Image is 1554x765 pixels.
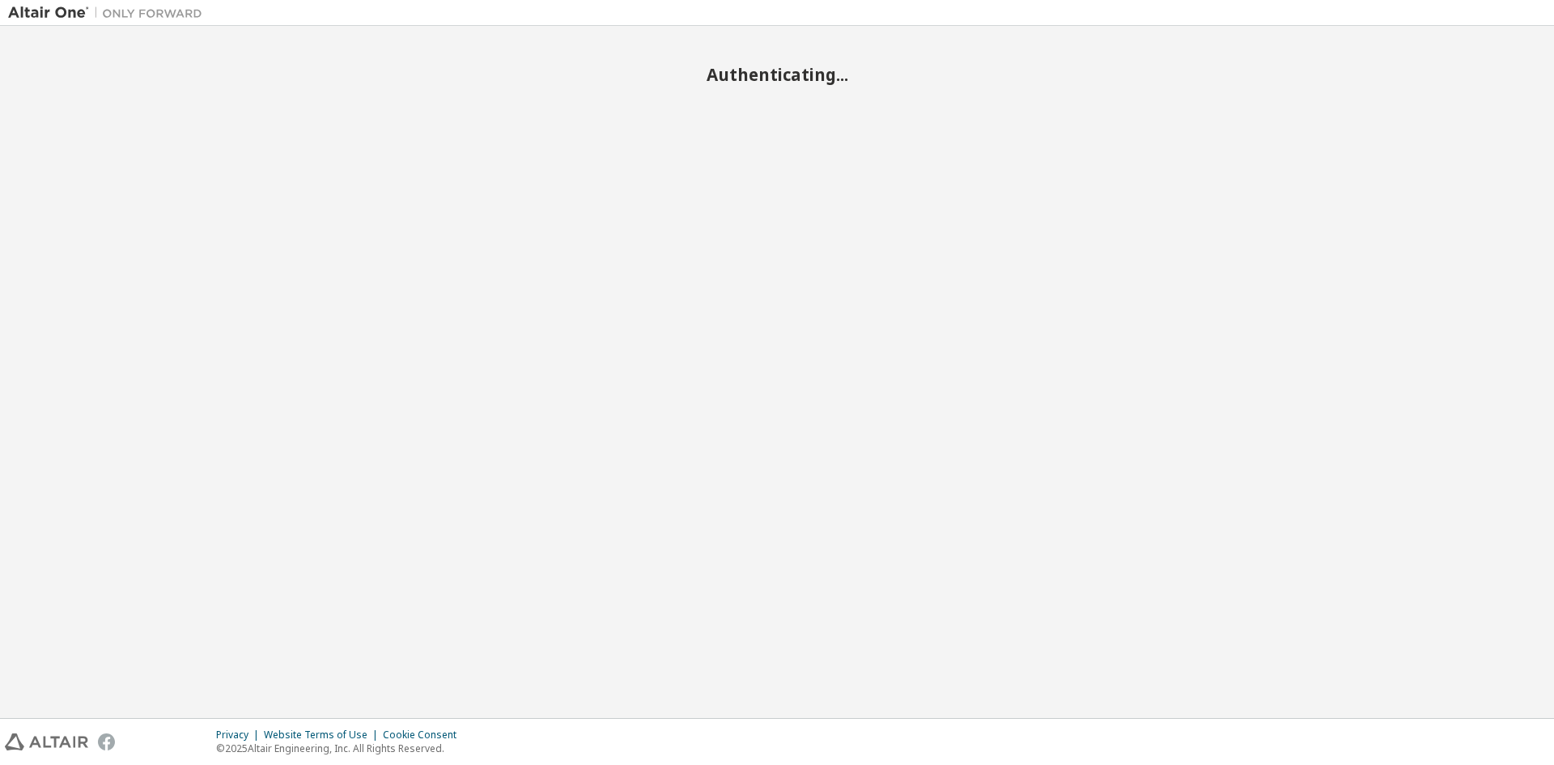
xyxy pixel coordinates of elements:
p: © 2025 Altair Engineering, Inc. All Rights Reserved. [216,742,466,755]
h2: Authenticating... [8,64,1546,85]
img: Altair One [8,5,210,21]
div: Website Terms of Use [264,729,383,742]
div: Privacy [216,729,264,742]
img: facebook.svg [98,733,115,750]
div: Cookie Consent [383,729,466,742]
img: altair_logo.svg [5,733,88,750]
